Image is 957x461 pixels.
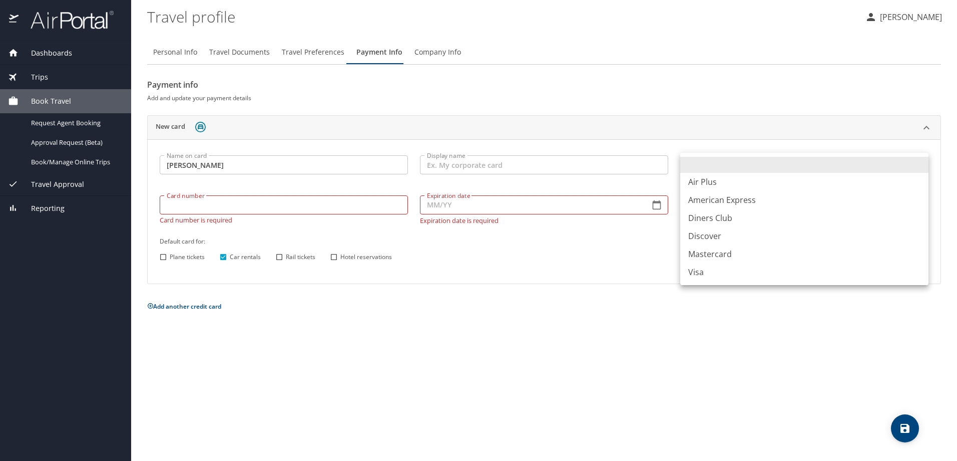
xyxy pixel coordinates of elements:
[680,209,928,227] li: Diners Club
[680,263,928,281] li: Visa
[680,245,928,263] li: Mastercard
[680,191,928,209] li: American Express
[680,227,928,245] li: Discover
[680,173,928,191] li: Air Plus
